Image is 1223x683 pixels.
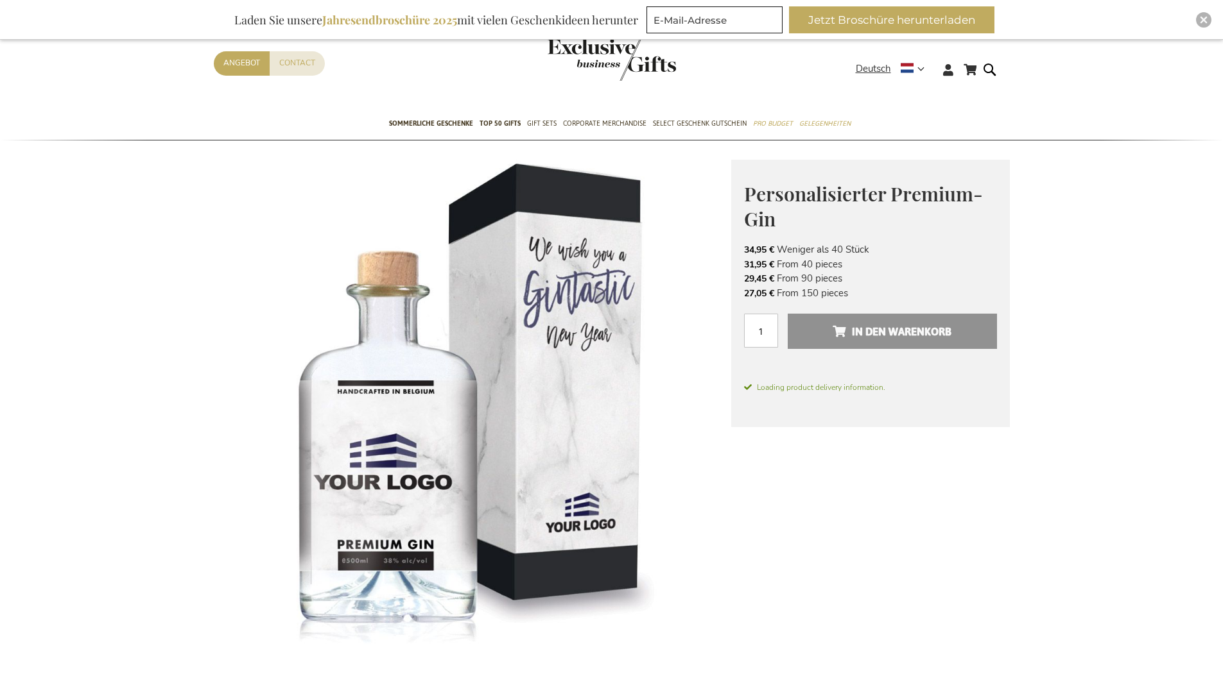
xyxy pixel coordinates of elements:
a: Pro Budget [753,108,793,140]
li: From 40 pieces [744,257,997,271]
span: 31,95 € [744,258,774,271]
img: Exclusive Business gifts logo [548,38,676,81]
span: 29,45 € [744,273,774,285]
li: From 150 pieces [744,286,997,300]
a: store logo [548,38,612,81]
a: Corporate Merchandise [563,108,646,140]
li: Weniger als 40 Stück [744,242,997,257]
span: 27,05 € [744,287,774,299]
input: Menge [744,314,778,348]
a: Contact [270,51,325,75]
span: 34,95 € [744,244,774,256]
a: Gift Sets [527,108,557,140]
button: Jetzt Broschüre herunterladen [789,6,994,33]
span: Pro Budget [753,117,793,130]
span: Personalisierter Premium-Gin [744,181,983,232]
span: Sommerliche geschenke [389,117,473,130]
span: Gift Sets [527,117,557,130]
a: TOP 50 Gifts [480,108,521,140]
a: Angebot [214,51,270,75]
span: Select Geschenk Gutschein [653,117,747,130]
span: Deutsch [856,62,891,76]
img: Close [1200,16,1208,24]
img: Gepersonaliseerde Premium Gin [214,160,731,677]
span: Corporate Merchandise [563,117,646,130]
input: E-Mail-Adresse [646,6,783,33]
div: Close [1196,12,1211,28]
span: TOP 50 Gifts [480,117,521,130]
li: From 90 pieces [744,271,997,285]
span: Loading product delivery information. [744,382,997,393]
form: marketing offers and promotions [646,6,786,37]
div: Laden Sie unsere mit vielen Geschenkideen herunter [229,6,644,33]
a: Sommerliche geschenke [389,108,473,140]
b: Jahresendbroschüre 2025 [322,12,457,28]
a: Select Geschenk Gutschein [653,108,747,140]
a: Gelegenheiten [799,108,851,140]
span: Gelegenheiten [799,117,851,130]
